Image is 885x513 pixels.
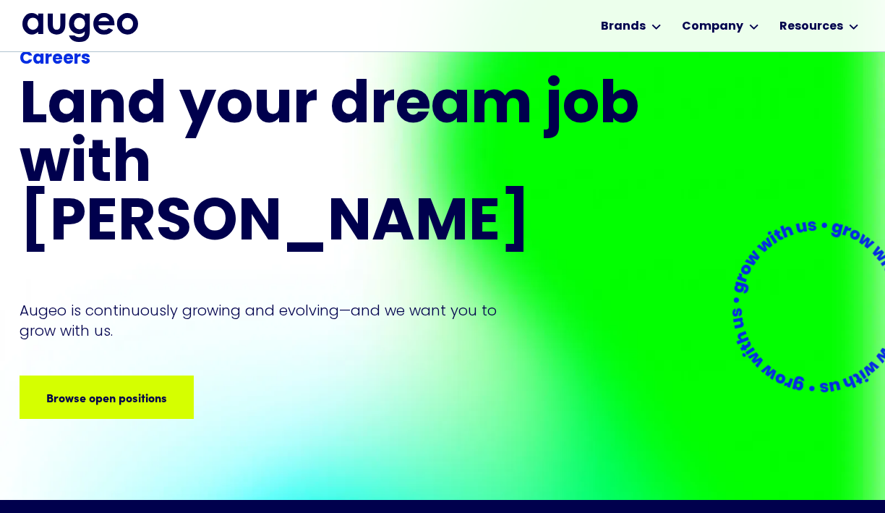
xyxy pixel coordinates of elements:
[22,13,138,42] img: Augeo's full logo in midnight blue.
[682,18,743,35] div: Company
[22,13,138,42] a: home
[20,78,644,254] h1: Land your dream job﻿ with [PERSON_NAME]
[779,18,843,35] div: Resources
[601,18,646,35] div: Brands
[20,51,90,68] strong: Careers
[20,300,517,341] p: Augeo is continuously growing and evolving—and we want you to grow with us.
[20,376,194,419] a: Browse open positions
